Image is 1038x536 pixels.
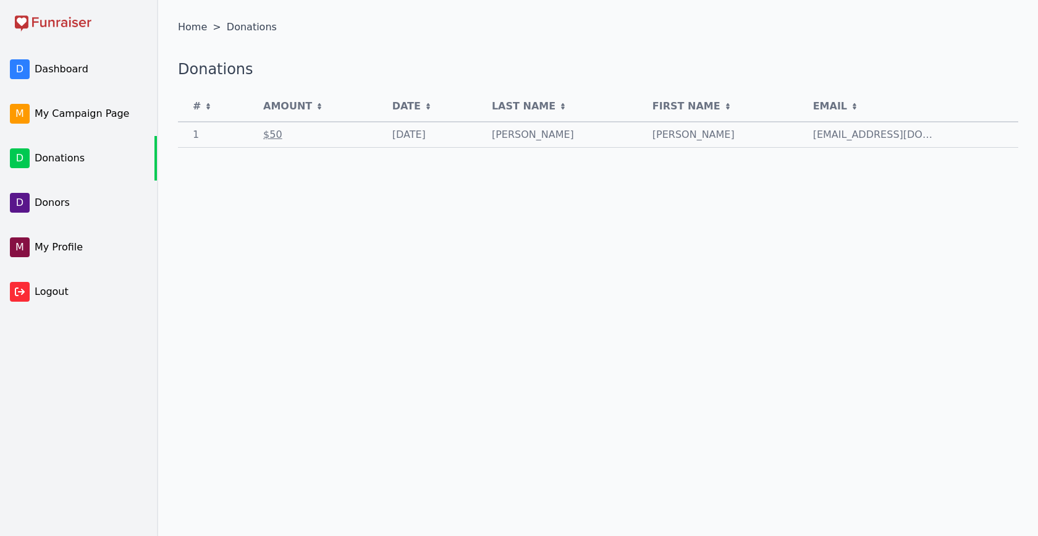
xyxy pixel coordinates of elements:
[224,20,279,40] span: Donations
[392,99,432,114] button: Date
[35,106,145,121] span: My Campaign Page
[35,151,145,166] span: Donations
[178,59,1018,79] h1: Donations
[10,193,30,213] span: D
[15,15,91,32] img: Funraiser logo
[193,99,212,114] button: #
[813,99,858,114] button: Email
[35,284,147,299] span: Logout
[652,127,776,142] span: Cammie
[392,129,426,140] span: [DATE]
[10,104,30,124] span: M
[10,148,30,168] span: D
[178,20,1018,40] nav: Breadcrumb
[35,240,145,255] span: My Profile
[35,62,145,77] span: Dashboard
[263,129,282,140] a: View the donation details from Cammie Perez.
[178,20,209,40] a: Home
[213,21,221,33] span: >
[813,127,937,142] span: cammieperez@hotmail.com
[263,99,323,114] button: Amount
[10,59,30,79] span: D
[10,237,30,257] span: M
[492,127,615,142] span: Perez
[652,99,732,114] button: First Name
[492,99,567,114] button: Last Name
[35,195,145,210] span: Donors
[193,127,234,142] span: 1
